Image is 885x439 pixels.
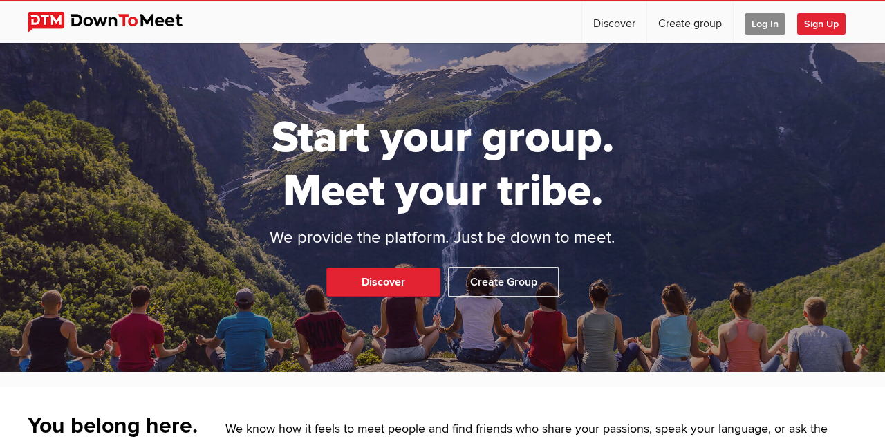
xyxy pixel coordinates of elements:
h1: Start your group. Meet your tribe. [218,111,667,218]
a: Create group [647,1,733,43]
a: Sign Up [797,1,857,43]
a: Log In [734,1,796,43]
a: Discover [582,1,646,43]
img: DownToMeet [28,12,204,32]
span: Sign Up [797,13,846,35]
a: Discover [326,268,440,297]
span: Log In [745,13,785,35]
a: Create Group [448,267,559,297]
